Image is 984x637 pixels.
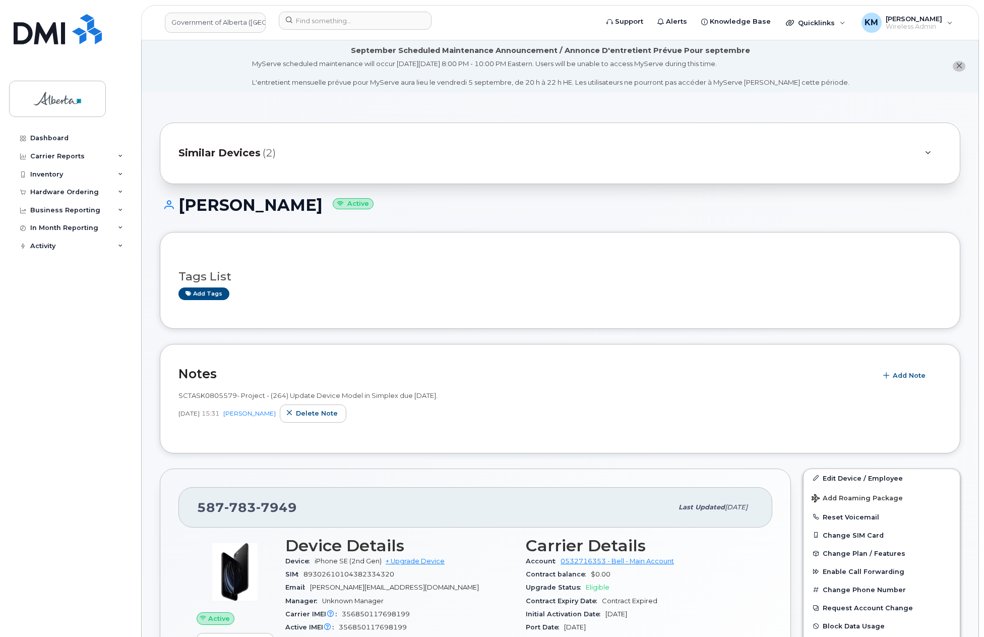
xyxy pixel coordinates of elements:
[205,542,265,602] img: image20231002-3703462-1mz9tax.jpeg
[877,367,934,385] button: Add Note
[526,623,564,631] span: Port Date
[296,409,338,418] span: Delete note
[315,557,382,565] span: iPhone SE (2nd Gen)
[812,494,903,504] span: Add Roaming Package
[285,610,342,618] span: Carrier IMEI
[178,287,229,300] a: Add tags
[804,599,960,617] button: Request Account Change
[526,597,602,605] span: Contract Expiry Date
[322,597,384,605] span: Unknown Manager
[178,391,438,399] span: SCTASK0805579- Project - (264) Update Device Model in Simplex due [DATE].
[591,570,610,578] span: $0.00
[224,500,256,515] span: 783
[342,610,410,618] span: 356850117698199
[285,537,514,555] h3: Device Details
[285,557,315,565] span: Device
[223,410,276,417] a: [PERSON_NAME]
[160,196,960,214] h1: [PERSON_NAME]
[197,500,297,515] span: 587
[178,270,942,283] h3: Tags List
[561,557,674,565] a: 0532716353 - Bell - Main Account
[178,409,200,418] span: [DATE]
[256,500,297,515] span: 7949
[333,198,374,210] small: Active
[178,366,872,381] h2: Notes
[310,584,479,591] span: [PERSON_NAME][EMAIL_ADDRESS][DOMAIN_NAME]
[263,146,276,160] span: (2)
[725,503,748,511] span: [DATE]
[339,623,407,631] span: 356850117698199
[679,503,725,511] span: Last updated
[178,146,261,160] span: Similar Devices
[823,568,904,575] span: Enable Call Forwarding
[586,584,609,591] span: Eligible
[285,623,339,631] span: Active IMEI
[804,526,960,544] button: Change SIM Card
[351,45,750,56] div: September Scheduled Maintenance Announcement / Annonce D'entretient Prévue Pour septembre
[804,487,960,508] button: Add Roaming Package
[804,508,960,526] button: Reset Voicemail
[280,404,346,423] button: Delete note
[605,610,627,618] span: [DATE]
[285,584,310,591] span: Email
[804,562,960,581] button: Enable Call Forwarding
[602,597,657,605] span: Contract Expired
[386,557,445,565] a: + Upgrade Device
[804,617,960,635] button: Block Data Usage
[893,371,926,380] span: Add Note
[953,61,965,72] button: close notification
[526,557,561,565] span: Account
[285,597,322,605] span: Manager
[804,544,960,562] button: Change Plan / Features
[564,623,586,631] span: [DATE]
[526,537,754,555] h3: Carrier Details
[804,469,960,487] a: Edit Device / Employee
[202,409,219,418] span: 15:31
[303,570,394,578] span: 89302610104382334320
[526,584,586,591] span: Upgrade Status
[526,570,591,578] span: Contract balance
[285,570,303,578] span: SIM
[823,550,905,557] span: Change Plan / Features
[804,581,960,599] button: Change Phone Number
[208,614,230,623] span: Active
[252,59,849,87] div: MyServe scheduled maintenance will occur [DATE][DATE] 8:00 PM - 10:00 PM Eastern. Users will be u...
[526,610,605,618] span: Initial Activation Date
